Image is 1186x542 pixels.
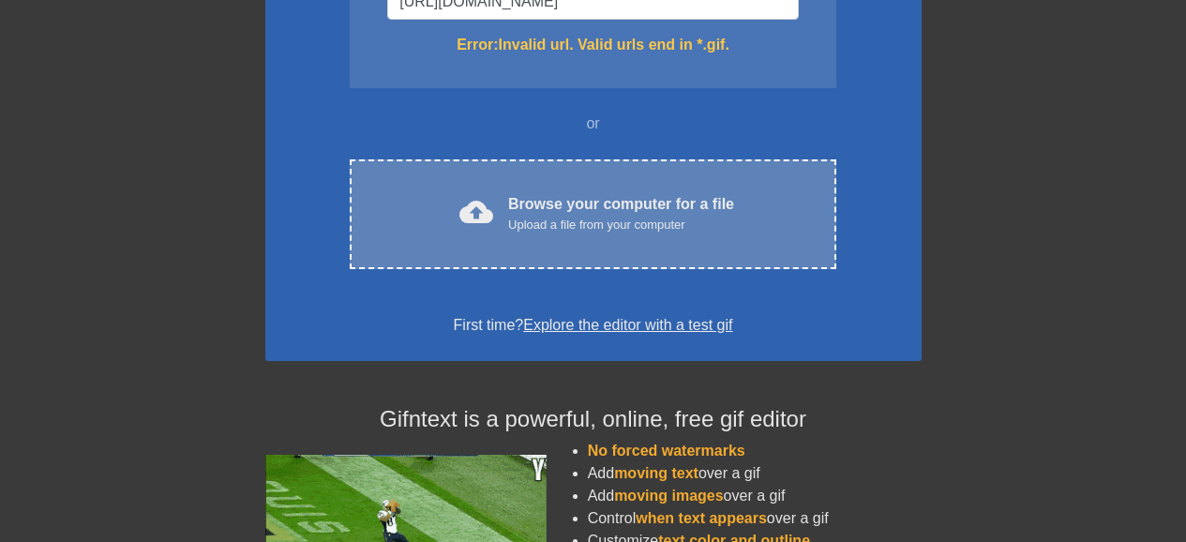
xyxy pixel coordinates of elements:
div: Error: Invalid url. Valid urls end in *.gif. [387,34,798,56]
h4: Gifntext is a powerful, online, free gif editor [265,406,922,433]
span: No forced watermarks [588,443,745,459]
span: cloud_upload [459,195,493,229]
li: Control over a gif [588,507,922,530]
span: when text appears [636,510,767,526]
div: Upload a file from your computer [508,216,734,234]
div: Browse your computer for a file [508,193,734,234]
li: Add over a gif [588,462,922,485]
div: or [314,113,873,135]
li: Add over a gif [588,485,922,507]
div: First time? [290,314,897,337]
a: Explore the editor with a test gif [523,317,732,333]
span: moving text [614,465,698,481]
span: moving images [614,488,723,504]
